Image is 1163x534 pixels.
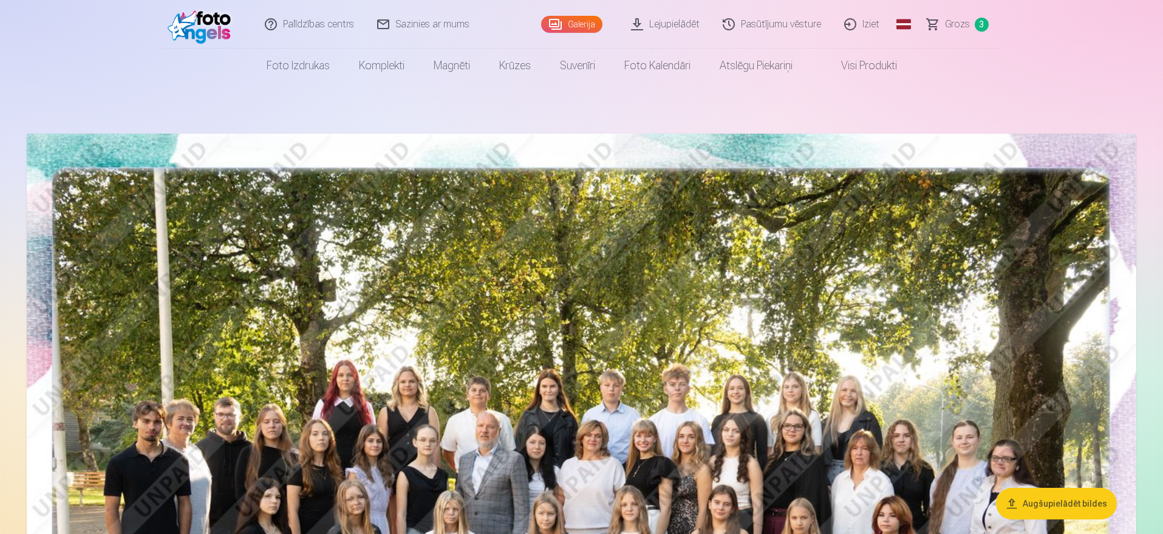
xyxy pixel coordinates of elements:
[545,49,610,83] a: Suvenīri
[168,5,237,44] img: /fa1
[807,49,912,83] a: Visi produkti
[705,49,807,83] a: Atslēgu piekariņi
[344,49,419,83] a: Komplekti
[975,18,989,32] span: 3
[252,49,344,83] a: Foto izdrukas
[945,17,970,32] span: Grozs
[485,49,545,83] a: Krūzes
[996,488,1117,519] button: Augšupielādēt bildes
[610,49,705,83] a: Foto kalendāri
[541,16,602,33] a: Galerija
[419,49,485,83] a: Magnēti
